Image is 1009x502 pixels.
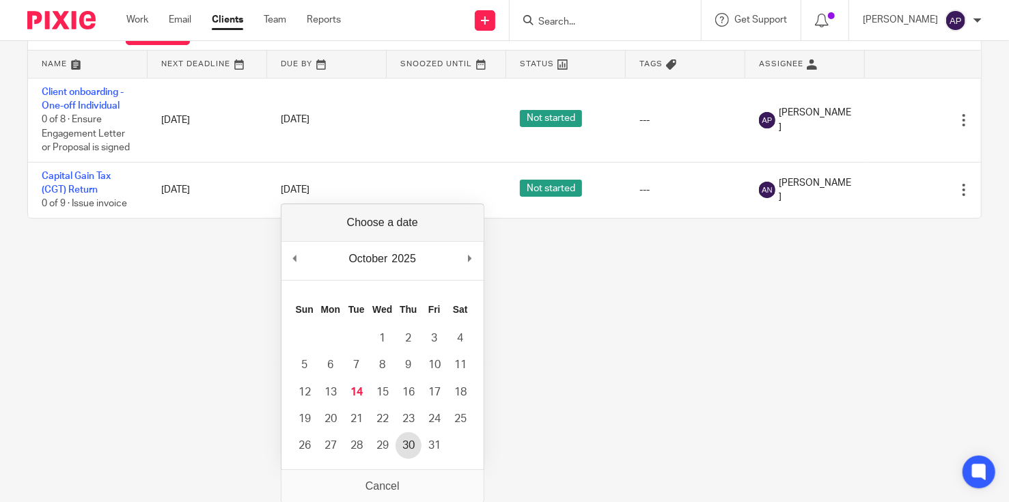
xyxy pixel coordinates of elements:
[639,183,732,197] div: ---
[372,304,392,315] abbr: Wednesday
[344,406,370,432] button: 21
[264,13,286,27] a: Team
[307,13,341,27] a: Reports
[148,162,267,218] td: [DATE]
[344,352,370,378] button: 7
[396,325,421,352] button: 2
[212,13,243,27] a: Clients
[42,171,111,195] a: Capital Gain Tax (CGT) Return
[292,352,318,378] button: 5
[759,182,775,198] img: svg%3E
[281,185,309,195] span: [DATE]
[453,304,468,315] abbr: Saturday
[520,60,554,68] span: Status
[447,352,473,378] button: 11
[447,325,473,352] button: 4
[370,406,396,432] button: 22
[318,406,344,432] button: 20
[344,379,370,406] button: 14
[296,304,314,315] abbr: Sunday
[759,112,775,128] img: svg%3E
[421,352,447,378] button: 10
[281,115,309,125] span: [DATE]
[292,406,318,432] button: 19
[396,406,421,432] button: 23
[463,249,477,269] button: Next Month
[779,106,851,134] span: [PERSON_NAME]
[370,379,396,406] button: 15
[421,432,447,459] button: 31
[400,304,417,315] abbr: Thursday
[370,325,396,352] button: 1
[779,176,851,204] span: [PERSON_NAME]
[734,15,787,25] span: Get Support
[370,352,396,378] button: 8
[396,379,421,406] button: 16
[126,13,148,27] a: Work
[945,10,967,31] img: svg%3E
[520,110,582,127] span: Not started
[318,379,344,406] button: 13
[42,87,124,111] a: Client onboarding - One-off Individual
[447,406,473,432] button: 25
[288,249,302,269] button: Previous Month
[370,432,396,459] button: 29
[347,249,390,269] div: October
[389,249,418,269] div: 2025
[169,13,191,27] a: Email
[863,13,938,27] p: [PERSON_NAME]
[520,180,582,197] span: Not started
[639,113,732,127] div: ---
[400,60,472,68] span: Snoozed Until
[148,78,267,162] td: [DATE]
[428,304,441,315] abbr: Friday
[421,406,447,432] button: 24
[537,16,660,29] input: Search
[27,11,96,29] img: Pixie
[292,432,318,459] button: 26
[396,352,421,378] button: 9
[292,379,318,406] button: 12
[318,432,344,459] button: 27
[42,115,130,152] span: 0 of 8 · Ensure Engagement Letter or Proposal is signed
[318,352,344,378] button: 6
[421,325,447,352] button: 3
[447,379,473,406] button: 18
[639,60,663,68] span: Tags
[344,432,370,459] button: 28
[321,304,340,315] abbr: Monday
[348,304,365,315] abbr: Tuesday
[396,432,421,459] button: 30
[421,379,447,406] button: 17
[42,199,127,209] span: 0 of 9 · Issue invoice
